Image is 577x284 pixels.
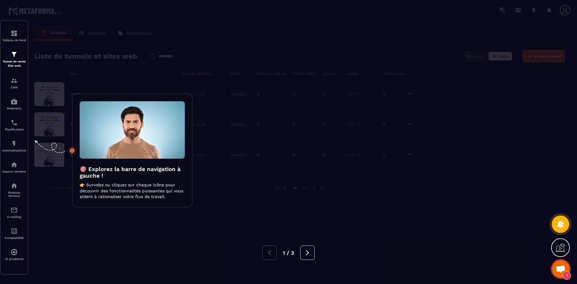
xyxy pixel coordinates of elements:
span: 1 / 3 [283,250,294,256]
h3: 🎯 Explorez la barre de navigation à gauche ! [80,166,185,179]
span: 1 [563,271,571,280]
p: 👉 Survolez ou cliquez sur chaque icône pour découvrir des fonctionnalités puissantes qui vous aid... [80,182,185,200]
div: Ouvrir le chat [552,260,570,278]
img: intro-image [80,101,185,159]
